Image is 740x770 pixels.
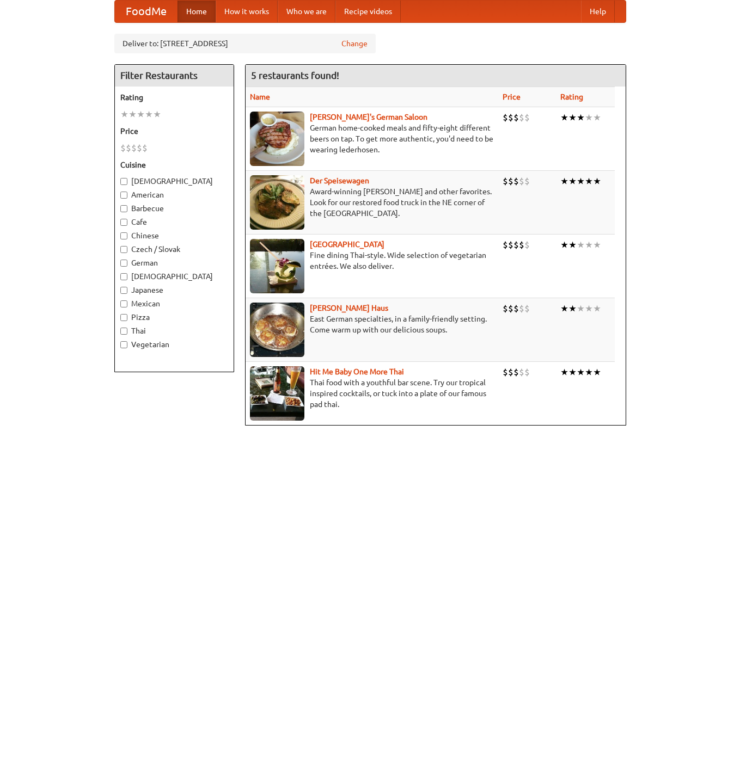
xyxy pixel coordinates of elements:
li: ★ [560,239,568,251]
label: Pizza [120,312,228,323]
a: Rating [560,93,583,101]
li: $ [513,366,519,378]
li: ★ [577,175,585,187]
li: $ [524,303,530,315]
label: Thai [120,325,228,336]
label: Cafe [120,217,228,227]
li: ★ [585,239,593,251]
a: Help [581,1,615,22]
img: kohlhaus.jpg [250,303,304,357]
li: ★ [585,303,593,315]
li: $ [503,112,508,124]
h4: Filter Restaurants [115,65,234,87]
li: $ [126,142,131,154]
li: $ [519,303,524,315]
li: ★ [585,112,593,124]
label: Japanese [120,285,228,295]
li: $ [524,175,530,187]
a: [GEOGRAPHIC_DATA] [310,240,384,249]
img: satay.jpg [250,239,304,293]
label: Czech / Slovak [120,244,228,255]
li: $ [137,142,142,154]
label: German [120,257,228,268]
li: ★ [577,303,585,315]
li: ★ [585,175,593,187]
label: [DEMOGRAPHIC_DATA] [120,176,228,187]
input: American [120,192,127,199]
li: $ [513,112,519,124]
li: ★ [153,108,161,120]
img: esthers.jpg [250,112,304,166]
li: ★ [593,303,601,315]
a: Name [250,93,270,101]
input: Mexican [120,300,127,307]
li: ★ [560,303,568,315]
label: [DEMOGRAPHIC_DATA] [120,271,228,282]
a: Recipe videos [335,1,401,22]
li: ★ [577,366,585,378]
li: ★ [568,175,577,187]
ng-pluralize: 5 restaurants found! [251,70,339,81]
a: [PERSON_NAME] Haus [310,304,388,312]
li: ★ [560,366,568,378]
li: $ [503,239,508,251]
li: ★ [577,112,585,124]
a: FoodMe [115,1,178,22]
img: speisewagen.jpg [250,175,304,230]
li: ★ [593,175,601,187]
li: $ [524,366,530,378]
li: ★ [568,112,577,124]
li: $ [142,142,148,154]
h5: Rating [120,92,228,103]
li: ★ [568,366,577,378]
li: ★ [137,108,145,120]
input: [DEMOGRAPHIC_DATA] [120,178,127,185]
li: $ [519,366,524,378]
li: $ [519,112,524,124]
p: East German specialties, in a family-friendly setting. Come warm up with our delicious soups. [250,313,494,335]
input: Pizza [120,314,127,321]
div: Deliver to: [STREET_ADDRESS] [114,34,376,53]
label: Mexican [120,298,228,309]
li: ★ [593,239,601,251]
li: $ [519,175,524,187]
li: $ [524,239,530,251]
li: ★ [568,303,577,315]
input: Czech / Slovak [120,246,127,253]
a: Home [178,1,216,22]
li: $ [519,239,524,251]
b: [PERSON_NAME]'s German Saloon [310,113,427,121]
li: $ [508,175,513,187]
input: German [120,260,127,267]
p: Award-winning [PERSON_NAME] and other favorites. Look for our restored food truck in the NE corne... [250,186,494,219]
li: ★ [577,239,585,251]
li: $ [503,303,508,315]
li: ★ [560,175,568,187]
p: Fine dining Thai-style. Wide selection of vegetarian entrées. We also deliver. [250,250,494,272]
a: Who we are [278,1,335,22]
li: $ [513,303,519,315]
li: ★ [593,366,601,378]
input: Vegetarian [120,341,127,348]
li: $ [508,366,513,378]
li: $ [524,112,530,124]
li: ★ [593,112,601,124]
li: $ [131,142,137,154]
input: Barbecue [120,205,127,212]
input: Japanese [120,287,127,294]
input: Chinese [120,232,127,239]
li: $ [508,239,513,251]
li: $ [508,303,513,315]
li: $ [503,366,508,378]
label: Vegetarian [120,339,228,350]
li: $ [513,175,519,187]
p: German home-cooked meals and fifty-eight different beers on tap. To get more authentic, you'd nee... [250,122,494,155]
a: Hit Me Baby One More Thai [310,367,404,376]
a: Der Speisewagen [310,176,369,185]
input: Thai [120,328,127,335]
li: $ [503,175,508,187]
